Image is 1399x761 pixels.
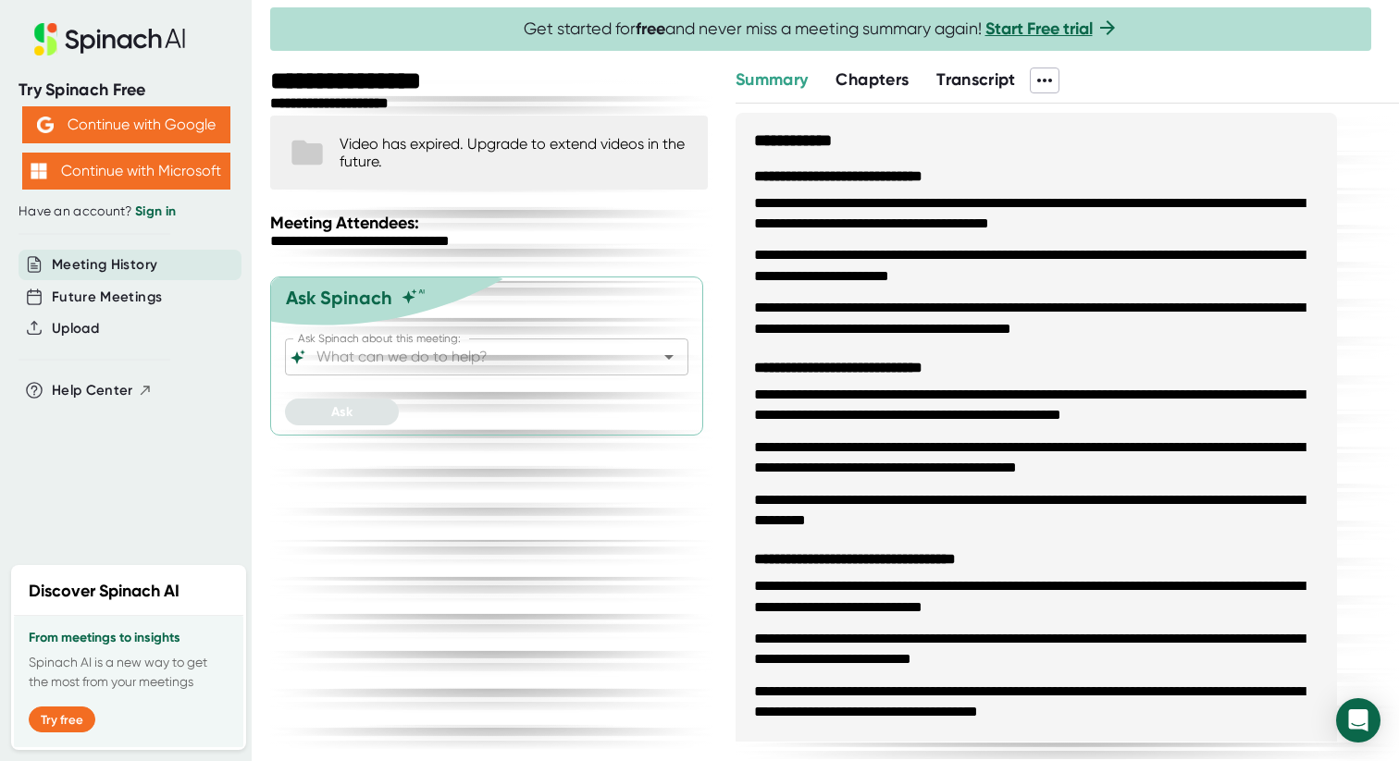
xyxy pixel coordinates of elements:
h3: From meetings to insights [29,631,229,645]
a: Start Free trial [985,18,1093,39]
div: Ask Spinach [286,287,392,309]
div: Have an account? [19,203,233,220]
span: Summary [736,69,808,90]
button: Meeting History [52,254,157,276]
input: What can we do to help? [313,344,628,370]
h2: Discover Spinach AI [29,579,180,604]
a: Sign in [135,203,176,219]
button: Upload [52,318,99,339]
button: Chapters [836,68,909,92]
div: Open Intercom Messenger [1336,698,1380,743]
img: Aehbyd4JwY73AAAAAElFTkSuQmCC [37,117,54,133]
div: Video has expired. Upgrade to extend videos in the future. [340,135,689,170]
button: Summary [736,68,808,92]
button: Continue with Microsoft [22,153,230,190]
div: Try Spinach Free [19,80,233,101]
button: Continue with Google [22,106,230,143]
button: Transcript [936,68,1016,92]
button: Ask [285,399,399,425]
button: Try free [29,706,95,732]
span: Ask [331,404,353,420]
button: Open [656,344,682,370]
span: Get started for and never miss a meeting summary again! [524,18,1119,40]
p: Spinach AI is a new way to get the most from your meetings [29,653,229,692]
span: Transcript [936,69,1016,90]
span: Help Center [52,380,133,401]
span: Chapters [836,69,909,90]
b: free [636,18,665,39]
button: Help Center [52,380,153,401]
div: Meeting Attendees: [270,213,712,233]
button: Future Meetings [52,287,162,308]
